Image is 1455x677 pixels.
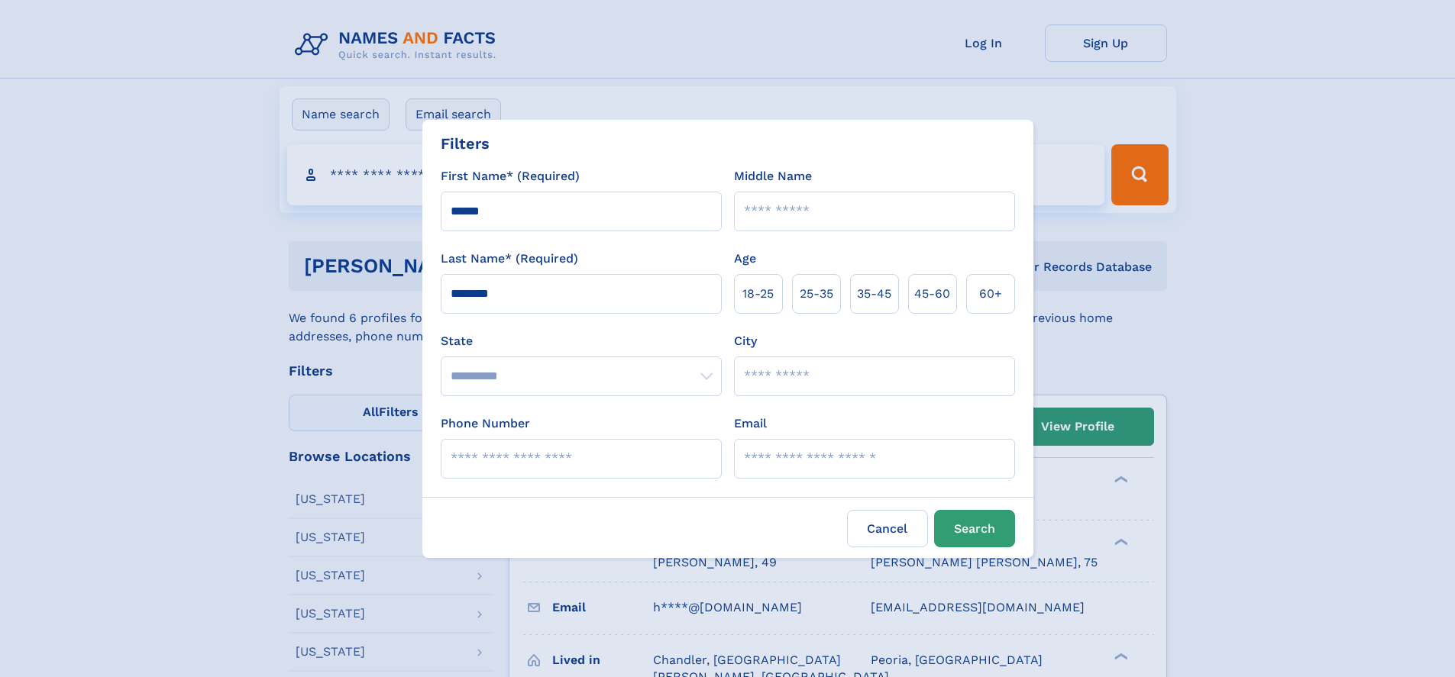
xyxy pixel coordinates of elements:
span: 45‑60 [914,285,950,303]
label: State [441,332,722,350]
span: 18‑25 [742,285,774,303]
span: 60+ [979,285,1002,303]
label: Email [734,414,767,433]
label: Middle Name [734,167,812,185]
label: First Name* (Required) [441,167,580,185]
label: City [734,332,757,350]
label: Phone Number [441,414,530,433]
label: Age [734,250,756,268]
label: Cancel [847,510,928,547]
button: Search [934,510,1015,547]
label: Last Name* (Required) [441,250,578,268]
span: 35‑45 [857,285,891,303]
span: 25‑35 [800,285,833,303]
div: Filters [441,132,490,155]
